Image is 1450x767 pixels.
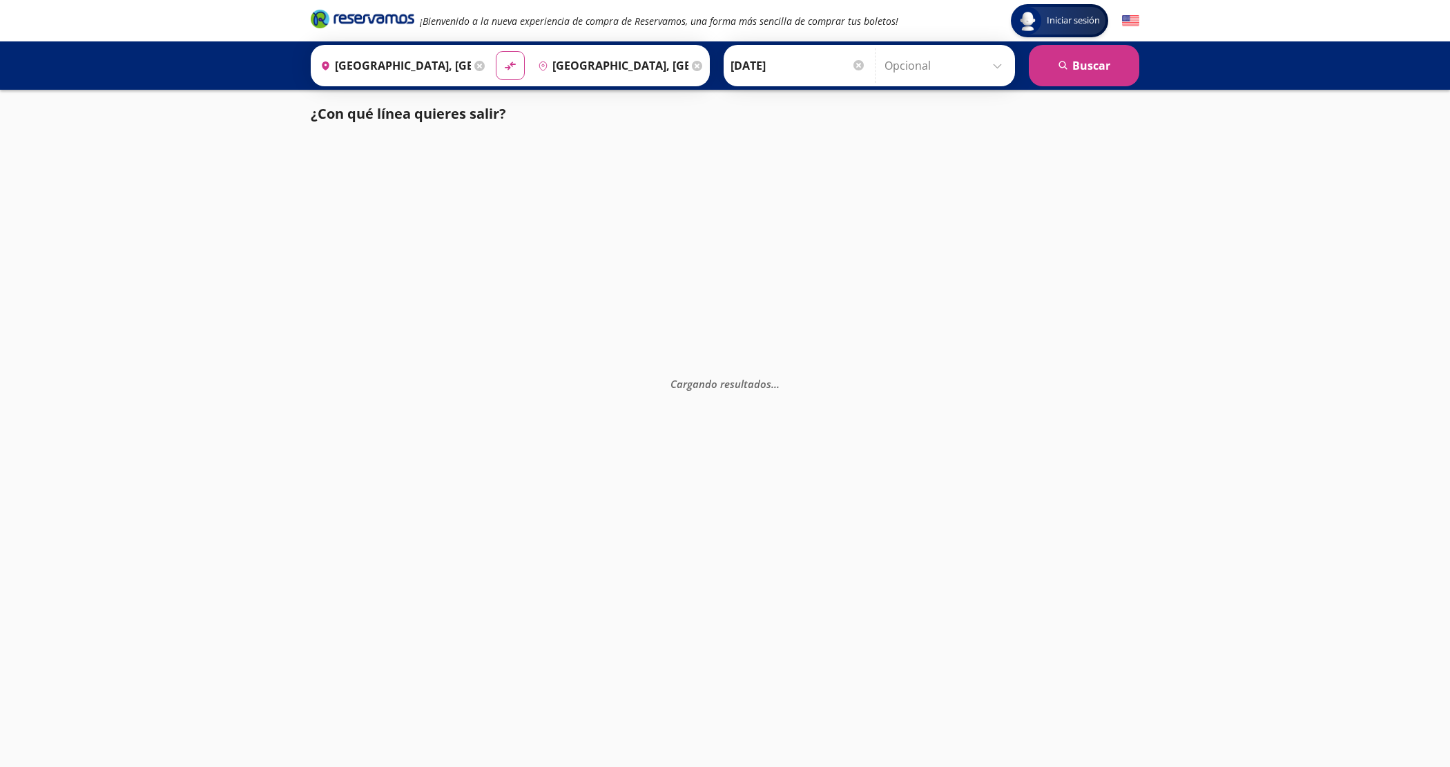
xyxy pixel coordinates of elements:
[771,376,774,390] span: .
[1041,14,1105,28] span: Iniciar sesión
[315,48,471,83] input: Buscar Origen
[311,8,414,29] i: Brand Logo
[774,376,777,390] span: .
[420,14,898,28] em: ¡Bienvenido a la nueva experiencia de compra de Reservamos, una forma más sencilla de comprar tus...
[311,8,414,33] a: Brand Logo
[777,376,780,390] span: .
[884,48,1008,83] input: Opcional
[1122,12,1139,30] button: English
[532,48,688,83] input: Buscar Destino
[731,48,866,83] input: Elegir Fecha
[311,104,506,124] p: ¿Con qué línea quieres salir?
[670,376,780,390] em: Cargando resultados
[1029,45,1139,86] button: Buscar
